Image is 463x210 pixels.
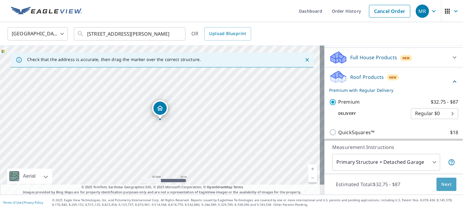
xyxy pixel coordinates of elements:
[191,27,251,40] div: OR
[448,159,455,166] span: Your report will include the primary structure and a detached garage if one exists.
[441,181,452,188] span: Next
[81,185,243,190] span: © 2025 TomTom, Earthstar Geographics SIO, © 2025 Microsoft Corporation, ©
[329,111,411,116] p: Delivery
[11,7,82,16] img: EV Logo
[233,185,243,189] a: Terms
[411,105,458,122] div: Regular $0
[431,98,458,106] p: $32.75 - $87
[207,185,232,189] a: OpenStreetMap
[308,173,317,183] a: Current Level 19, Zoom Out
[308,164,317,173] a: Current Level 19, Zoom In
[331,178,405,191] p: Estimated Total: $32.75 - $87
[329,87,451,93] p: Premium with Regular Delivery
[338,129,374,136] p: QuickSquares™
[350,73,384,81] p: Roof Products
[369,5,410,18] a: Cancel Order
[3,200,22,205] a: Terms of Use
[209,30,246,37] span: Upload Blueprint
[350,54,397,61] p: Full House Products
[402,56,410,60] span: New
[416,5,429,18] div: MR
[3,201,43,204] p: |
[21,169,37,184] div: Aerial
[8,25,68,42] div: [GEOGRAPHIC_DATA]
[87,25,173,42] input: Search by address or latitude-longitude
[389,75,397,80] span: New
[338,98,360,106] p: Premium
[24,200,43,205] a: Privacy Policy
[332,154,440,171] div: Primary Structure + Detached Garage
[436,178,456,191] button: Next
[329,50,458,65] div: Full House ProductsNew
[7,169,52,184] div: Aerial
[329,70,458,93] div: Roof ProductsNewPremium with Regular Delivery
[204,27,251,40] a: Upload Blueprint
[332,144,455,151] p: Measurement Instructions
[152,100,168,119] div: Dropped pin, building 1, Residential property, 112 Tristant Dr Telluride, CO 81435
[27,57,201,62] p: Check that the address is accurate, then drag the marker over the correct structure.
[303,56,311,64] button: Close
[52,198,460,207] p: © 2025 Eagle View Technologies, Inc. and Pictometry International Corp. All Rights Reserved. Repo...
[450,129,458,136] p: $18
